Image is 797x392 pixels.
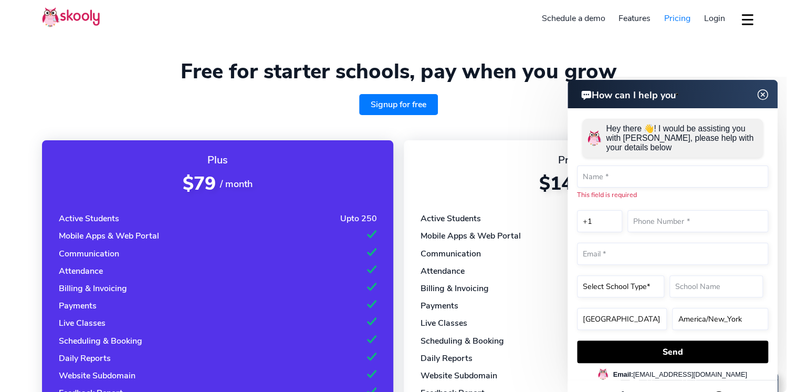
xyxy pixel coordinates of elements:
div: Mobile Apps & Web Portal [421,230,521,242]
div: Communication [59,248,119,260]
span: / month [220,178,253,190]
div: Attendance [59,265,103,277]
div: Live Classes [59,317,106,329]
div: Scheduling & Booking [421,335,504,347]
div: Active Students [421,213,481,224]
div: Live Classes [421,317,467,329]
div: Website Subdomain [59,370,135,381]
div: Upto 250 [340,213,376,224]
div: Scheduling & Booking [59,335,142,347]
div: Website Subdomain [421,370,497,381]
div: Payments [59,300,97,312]
a: Schedule a demo [535,10,612,27]
div: Attendance [421,265,465,277]
a: Signup for free [359,94,438,115]
a: Login [697,10,731,27]
span: Pricing [664,13,690,24]
div: Billing & Invoicing [59,283,127,294]
a: Pricing [657,10,697,27]
span: Login [704,13,725,24]
a: Features [612,10,657,27]
div: Active Students [59,213,119,224]
div: Payments [421,300,458,312]
img: Skooly [42,7,100,27]
div: Communication [421,248,481,260]
span: $79 [183,171,216,196]
div: Premium [421,153,738,167]
h1: Free for starter schools, pay when you grow [42,59,755,84]
div: Daily Reports [421,353,473,364]
button: dropdown menu [740,7,755,32]
div: Billing & Invoicing [421,283,489,294]
div: Mobile Apps & Web Portal [59,230,159,242]
div: Plus [59,153,376,167]
div: Daily Reports [59,353,111,364]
